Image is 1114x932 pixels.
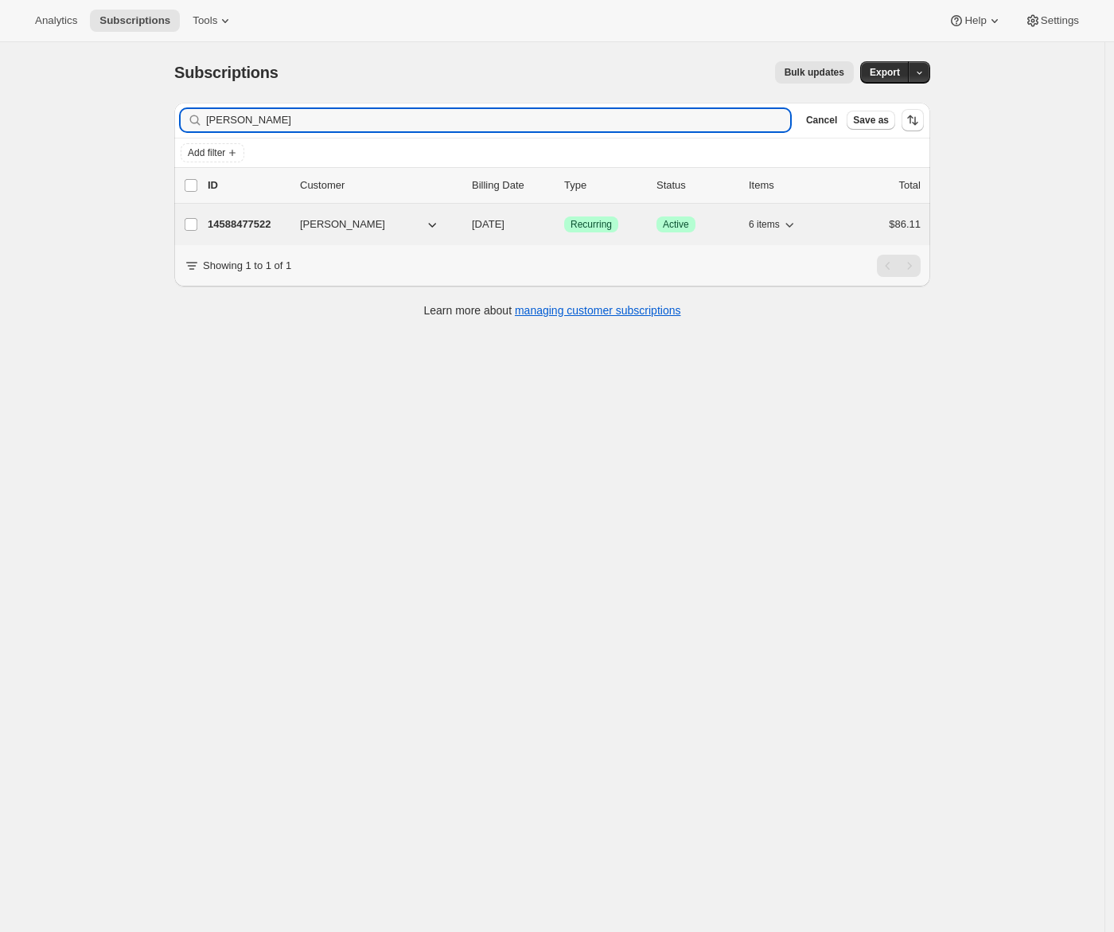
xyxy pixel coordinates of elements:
span: Save as [853,114,889,127]
p: Status [656,177,736,193]
span: Subscriptions [174,64,278,81]
button: Subscriptions [90,10,180,32]
button: Cancel [800,111,843,130]
button: Analytics [25,10,87,32]
span: Bulk updates [785,66,844,79]
button: Tools [183,10,243,32]
button: 6 items [749,213,797,236]
button: Export [860,61,910,84]
p: ID [208,177,287,193]
span: 6 items [749,218,780,231]
span: $86.11 [889,218,921,230]
span: Help [964,14,986,27]
button: Settings [1015,10,1089,32]
span: Cancel [806,114,837,127]
span: Subscriptions [99,14,170,27]
button: Add filter [181,143,244,162]
p: 14588477522 [208,216,287,232]
p: Showing 1 to 1 of 1 [203,258,291,274]
span: Recurring [571,218,612,231]
p: Learn more about [424,302,681,318]
span: [PERSON_NAME] [300,216,385,232]
div: IDCustomerBilling DateTypeStatusItemsTotal [208,177,921,193]
span: Tools [193,14,217,27]
button: Save as [847,111,895,130]
span: Export [870,66,900,79]
p: Billing Date [472,177,551,193]
a: managing customer subscriptions [515,304,681,317]
span: [DATE] [472,218,504,230]
button: Help [939,10,1011,32]
input: Filter subscribers [206,109,790,131]
span: Settings [1041,14,1079,27]
p: Customer [300,177,459,193]
div: 14588477522[PERSON_NAME][DATE]SuccessRecurringSuccessActive6 items$86.11 [208,213,921,236]
button: Sort the results [902,109,924,131]
div: Type [564,177,644,193]
span: Analytics [35,14,77,27]
div: Items [749,177,828,193]
span: Active [663,218,689,231]
button: Bulk updates [775,61,854,84]
nav: Pagination [877,255,921,277]
span: Add filter [188,146,225,159]
p: Total [899,177,921,193]
button: [PERSON_NAME] [290,212,450,237]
